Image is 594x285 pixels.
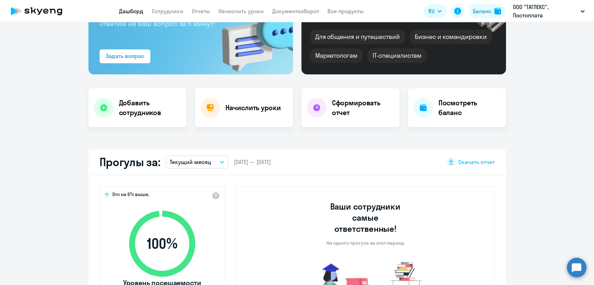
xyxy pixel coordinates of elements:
h3: Ваши сотрудники самые ответственные! [320,201,410,234]
div: Для общения и путешествий [310,30,405,44]
a: Все продукты [327,8,364,15]
h4: Посмотреть баланс [438,98,500,117]
span: Это на 6% выше, [112,191,149,199]
a: Дашборд [119,8,143,15]
h4: Добавить сотрудников [119,98,181,117]
a: Документооборот [272,8,319,15]
div: Задать вопрос [106,52,144,60]
div: IT-специалистам [367,48,427,63]
h4: Сформировать отчет [332,98,394,117]
span: [DATE] — [DATE] [234,158,271,166]
span: 100 % [122,235,202,252]
h2: Прогулы за: [100,155,160,169]
span: Скачать отчет [458,158,495,166]
a: Отчеты [192,8,210,15]
a: Начислить уроки [219,8,264,15]
button: Балансbalance [469,4,505,18]
div: Баланс [473,7,491,15]
div: Маркетологам [310,48,363,63]
p: ООО "ТАГЛЕКС", Постоплата [513,3,578,19]
a: Сотрудники [152,8,183,15]
button: RU [423,4,446,18]
span: RU [428,7,435,15]
button: ООО "ТАГЛЕКС", Постоплата [509,3,588,19]
h4: Начислить уроки [225,103,281,113]
img: balance [494,8,501,15]
p: Ни одного прогула за этот период [326,240,404,246]
button: Текущий месяц [166,155,228,169]
button: Задать вопрос [100,49,150,63]
div: Бизнес и командировки [409,30,492,44]
p: Текущий месяц [170,158,211,166]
